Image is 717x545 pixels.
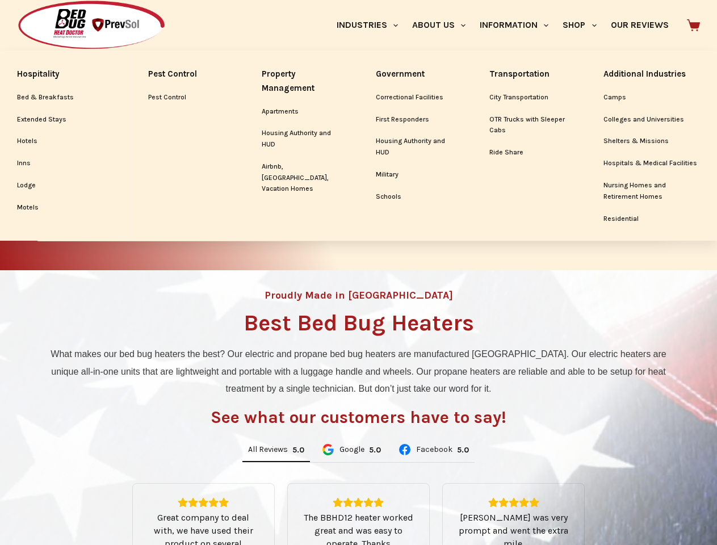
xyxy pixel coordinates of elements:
a: Colleges and Universities [603,109,701,131]
a: Schools [376,186,455,208]
a: Transportation [489,62,569,86]
div: Rating: 5.0 out of 5 [456,497,571,508]
span: Google [339,446,364,454]
a: Airbnb, [GEOGRAPHIC_DATA], Vacation Homes [262,156,341,200]
div: Rating: 5.0 out of 5 [457,445,469,455]
div: 5.0 [369,445,381,455]
a: OTR Trucks with Sleeper Cabs [489,109,569,142]
a: Hospitals & Medical Facilities [603,153,701,174]
a: Shelters & Missions [603,131,701,152]
a: Hospitality [17,62,114,86]
a: Government [376,62,455,86]
a: Housing Authority and HUD [262,123,341,156]
a: Pest Control [148,62,228,86]
a: Bed & Breakfasts [17,87,114,108]
span: Facebook [416,446,452,454]
span: All Reviews [248,446,288,454]
div: 5.0 [457,445,469,455]
a: Camps [603,87,701,108]
a: Extended Stays [17,109,114,131]
a: Hotels [17,131,114,152]
h1: Best Bed Bug Heaters [244,312,474,334]
p: What makes our bed bug heaters the best? Our electric and propane bed bug heaters are manufacture... [41,346,676,397]
a: Additional Industries [603,62,701,86]
a: First Responders [376,109,455,131]
div: 5.0 [292,445,304,455]
div: Rating: 5.0 out of 5 [301,497,416,508]
a: Motels [17,197,114,219]
a: Inns [17,153,114,174]
div: Rating: 5.0 out of 5 [369,445,381,455]
a: Ride Share [489,142,569,163]
div: Rating: 5.0 out of 5 [146,497,261,508]
a: Apartments [262,101,341,123]
h4: Proudly Made in [GEOGRAPHIC_DATA] [265,290,453,300]
div: Rating: 5.0 out of 5 [292,445,304,455]
button: Open LiveChat chat widget [9,5,43,39]
h3: See what our customers have to say! [211,409,506,426]
a: City Transportation [489,87,569,108]
a: Military [376,164,455,186]
a: Property Management [262,62,341,100]
a: Correctional Facilities [376,87,455,108]
a: Housing Authority and HUD [376,131,455,163]
a: Nursing Homes and Retirement Homes [603,175,701,208]
a: Lodge [17,175,114,196]
a: Pest Control [148,87,228,108]
a: Residential [603,208,701,230]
